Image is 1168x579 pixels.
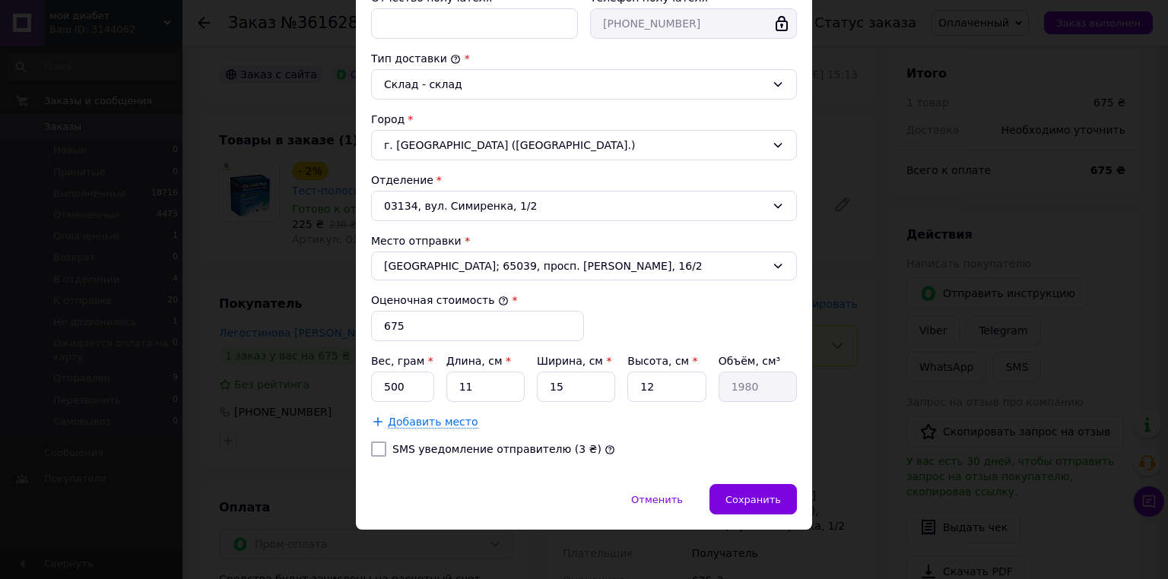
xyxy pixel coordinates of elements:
[384,76,766,93] div: Склад - склад
[371,294,509,306] label: Оценочная стоимость
[719,353,797,369] div: Объём, см³
[537,355,611,367] label: Ширина, см
[371,355,433,367] label: Вес, грам
[446,355,511,367] label: Длина, см
[392,443,601,455] label: SMS уведомление отправителю (3 ₴)
[388,416,478,429] span: Добавить место
[371,172,797,188] div: Отделение
[371,130,797,160] div: г. [GEOGRAPHIC_DATA] ([GEOGRAPHIC_DATA].)
[725,494,781,505] span: Сохранить
[631,494,683,505] span: Отменить
[371,233,797,248] div: Место отправки
[371,51,797,66] div: Тип доставки
[371,112,797,127] div: Город
[371,191,797,221] div: 03134, вул. Симиренка, 1/2
[590,8,797,39] input: +380
[384,258,766,274] span: [GEOGRAPHIC_DATA]; 65039, просп. [PERSON_NAME], 16/2
[627,355,697,367] label: Высота, см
